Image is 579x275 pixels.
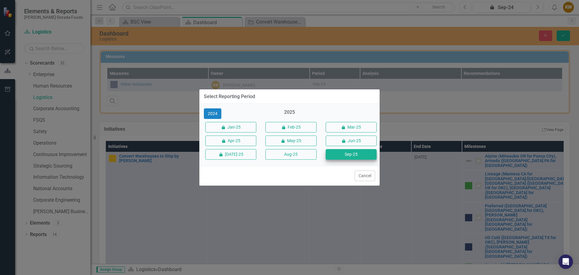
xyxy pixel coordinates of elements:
button: Mar-25 [326,122,377,133]
button: [DATE]-25 [205,149,256,160]
button: Apr-25 [205,136,256,146]
button: Jun-25 [326,136,377,146]
button: Jan-25 [205,122,256,133]
div: Select Reporting Period [204,94,255,99]
button: Sep-25 [326,149,377,160]
button: Cancel [355,171,375,181]
button: Aug-25 [265,149,316,160]
button: Feb-25 [265,122,316,133]
button: 2024 [204,108,221,119]
div: Open Intercom Messenger [558,254,573,269]
button: May-25 [265,136,316,146]
div: 2025 [264,109,315,119]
